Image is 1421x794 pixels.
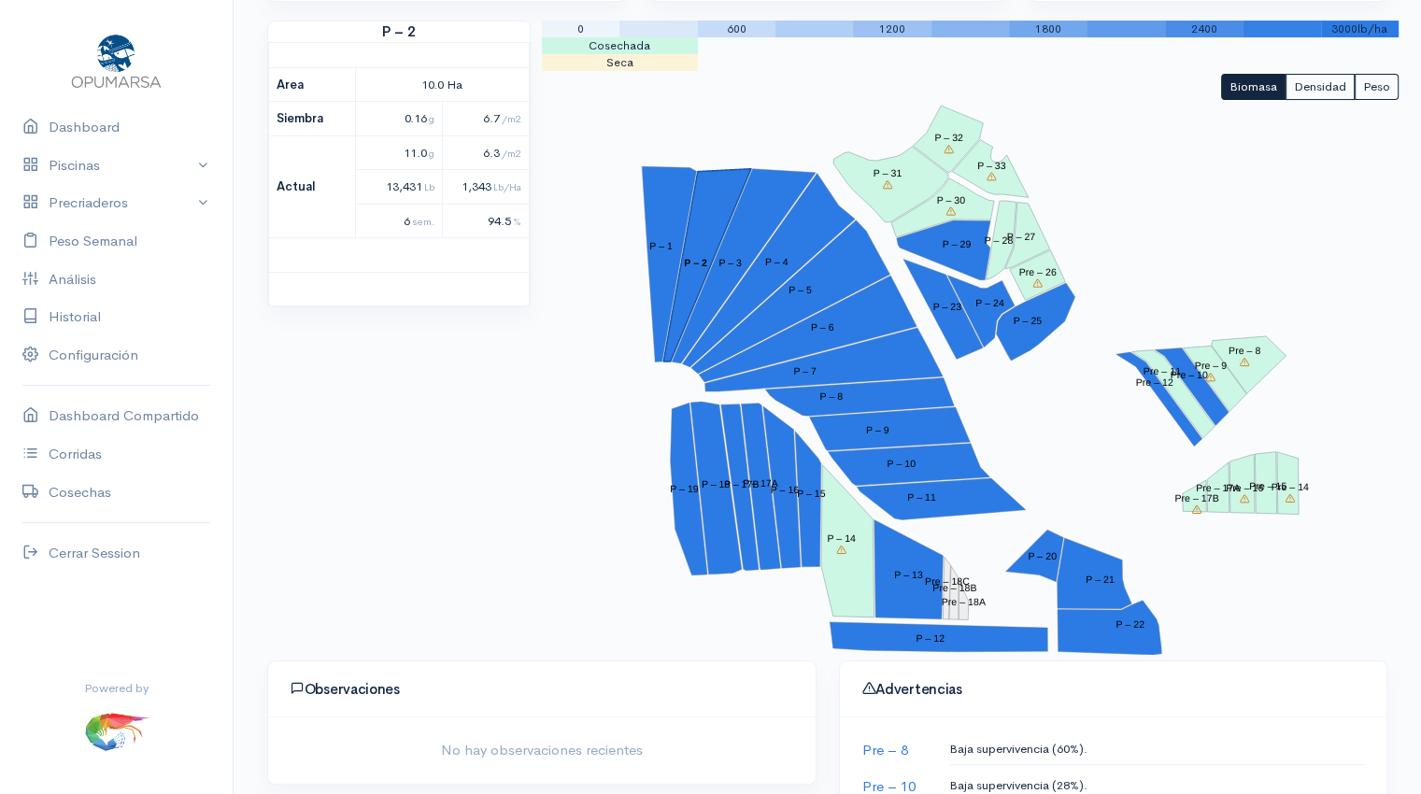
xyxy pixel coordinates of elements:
[269,135,356,238] th: Actual
[936,194,965,206] tspan: P – 30
[1286,74,1355,101] button: Densidad
[542,37,698,54] td: Cosechada
[355,135,442,170] td: 11.0
[932,302,961,313] tspan: P – 23
[355,102,442,136] td: 0.16
[1115,618,1144,630] tspan: P – 22
[879,21,905,36] span: 1200
[727,21,746,36] span: 600
[916,633,945,645] tspan: P – 12
[934,133,963,144] tspan: P – 32
[789,285,812,296] tspan: P – 5
[718,258,742,269] tspan: P – 3
[984,234,1013,246] tspan: P – 28
[1028,550,1057,561] tspan: P – 20
[941,596,985,607] tspan: Pre – 18A
[862,741,908,759] a: Pre – 8
[1221,74,1286,101] button: Biomasa
[1006,231,1035,242] tspan: P – 27
[1249,480,1286,491] tspan: Pre – 15
[1363,78,1390,94] span: Peso
[907,492,936,503] tspan: P – 11
[894,569,923,580] tspan: P – 13
[827,533,856,545] tspan: P – 14
[1229,346,1260,357] tspan: Pre – 8
[1355,74,1399,101] button: Peso
[1144,366,1181,377] tspan: Pre – 11
[577,21,584,36] span: 0
[279,740,804,761] span: No hay observaciones recientes
[874,168,902,179] tspan: P – 31
[977,160,1006,171] tspan: P – 33
[291,681,793,698] h4: Observaciones
[1086,574,1115,586] tspan: P – 21
[1013,315,1042,326] tspan: P – 25
[866,424,889,435] tspan: P – 9
[1035,21,1061,36] span: 1800
[684,257,707,268] tspan: P – 2
[1357,21,1387,36] span: lb/ha
[1174,493,1218,504] tspan: Pre – 17B
[702,479,731,490] tspan: P – 18
[819,391,843,403] tspan: P – 8
[493,180,521,193] span: Lb/Ha
[932,583,976,594] tspan: Pre – 18B
[429,112,434,125] span: g
[442,102,529,136] td: 6.7
[424,180,434,193] span: Lb
[925,576,970,588] tspan: Pre – 18C
[355,170,442,205] td: 13,431
[502,147,521,160] span: /m2
[862,681,1365,698] h4: Advertencias
[1190,21,1216,36] span: 2400
[1294,78,1346,94] span: Densidad
[943,239,972,250] tspan: P – 29
[649,241,673,252] tspan: P – 1
[268,21,530,43] strong: P – 2
[724,479,760,490] tspan: P – 17B
[770,484,799,495] tspan: P – 16
[1331,21,1357,36] span: 3000
[513,215,521,228] span: %
[442,170,529,205] td: 1,343
[412,215,434,228] span: sem.
[542,54,698,71] td: Seca
[1272,482,1309,493] tspan: Pre – 14
[949,740,1364,759] p: Baja supervivencia (60%).
[1171,370,1208,381] tspan: Pre – 10
[887,458,916,469] tspan: P – 10
[502,112,521,125] span: /m2
[743,477,778,489] tspan: P – 17A
[429,147,434,160] span: g
[355,67,529,102] td: 10.0 Ha
[811,322,834,333] tspan: P – 6
[355,204,442,238] td: 6
[67,30,165,90] img: Opumarsa
[442,135,529,170] td: 6.3
[1018,266,1056,277] tspan: Pre – 26
[269,67,356,102] th: Area
[1226,482,1263,493] tspan: Pre – 16
[793,365,817,376] tspan: P – 7
[670,483,699,494] tspan: P – 19
[765,257,789,268] tspan: P – 4
[1196,483,1240,494] tspan: Pre – 17A
[83,697,150,764] img: ...
[269,102,356,136] th: Siembra
[975,298,1004,309] tspan: P – 24
[1229,78,1277,94] span: Biomasa
[1195,361,1227,372] tspan: Pre – 9
[797,489,826,500] tspan: P – 15
[1135,377,1172,389] tspan: Pre – 12
[442,204,529,238] td: 94.5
